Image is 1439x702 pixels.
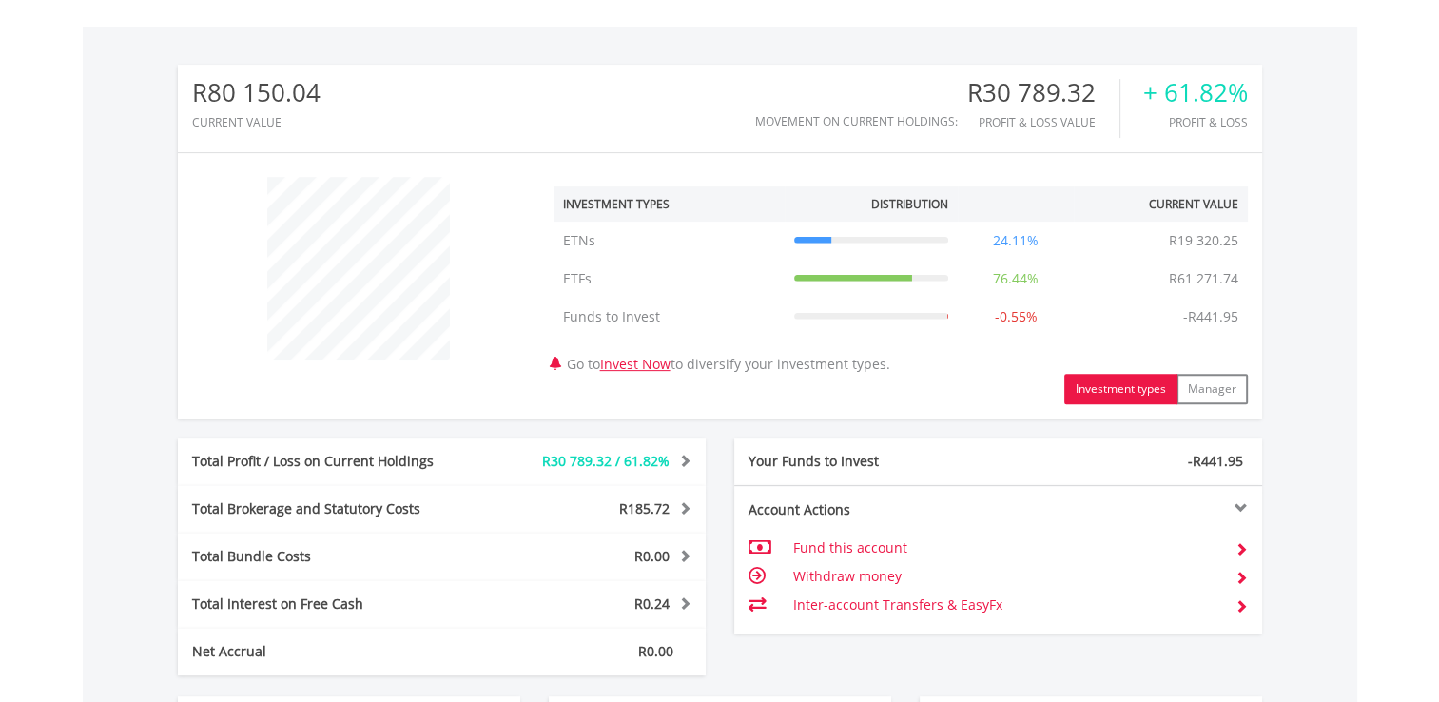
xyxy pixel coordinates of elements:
[178,452,486,471] div: Total Profit / Loss on Current Holdings
[554,298,785,336] td: Funds to Invest
[1143,116,1248,128] div: Profit & Loss
[634,595,670,613] span: R0.24
[634,547,670,565] span: R0.00
[958,298,1074,336] td: -0.55%
[1159,260,1248,298] td: R61 271.74
[539,167,1262,404] div: Go to to diversify your investment types.
[178,642,486,661] div: Net Accrual
[542,452,670,470] span: R30 789.32 / 61.82%
[1188,452,1243,470] span: -R441.95
[178,595,486,614] div: Total Interest on Free Cash
[734,452,999,471] div: Your Funds to Invest
[192,79,321,107] div: R80 150.04
[1174,298,1248,336] td: -R441.95
[792,534,1219,562] td: Fund this account
[178,499,486,518] div: Total Brokerage and Statutory Costs
[192,116,321,128] div: CURRENT VALUE
[554,222,785,260] td: ETNs
[1074,186,1248,222] th: Current Value
[619,499,670,517] span: R185.72
[967,116,1119,128] div: Profit & Loss Value
[734,500,999,519] div: Account Actions
[1064,374,1177,404] button: Investment types
[554,186,785,222] th: Investment Types
[1159,222,1248,260] td: R19 320.25
[554,260,785,298] td: ETFs
[178,547,486,566] div: Total Bundle Costs
[638,642,673,660] span: R0.00
[1176,374,1248,404] button: Manager
[600,355,671,373] a: Invest Now
[792,591,1219,619] td: Inter-account Transfers & EasyFx
[871,196,948,212] div: Distribution
[967,79,1119,107] div: R30 789.32
[958,260,1074,298] td: 76.44%
[1143,79,1248,107] div: + 61.82%
[755,115,958,127] div: Movement on Current Holdings:
[792,562,1219,591] td: Withdraw money
[958,222,1074,260] td: 24.11%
